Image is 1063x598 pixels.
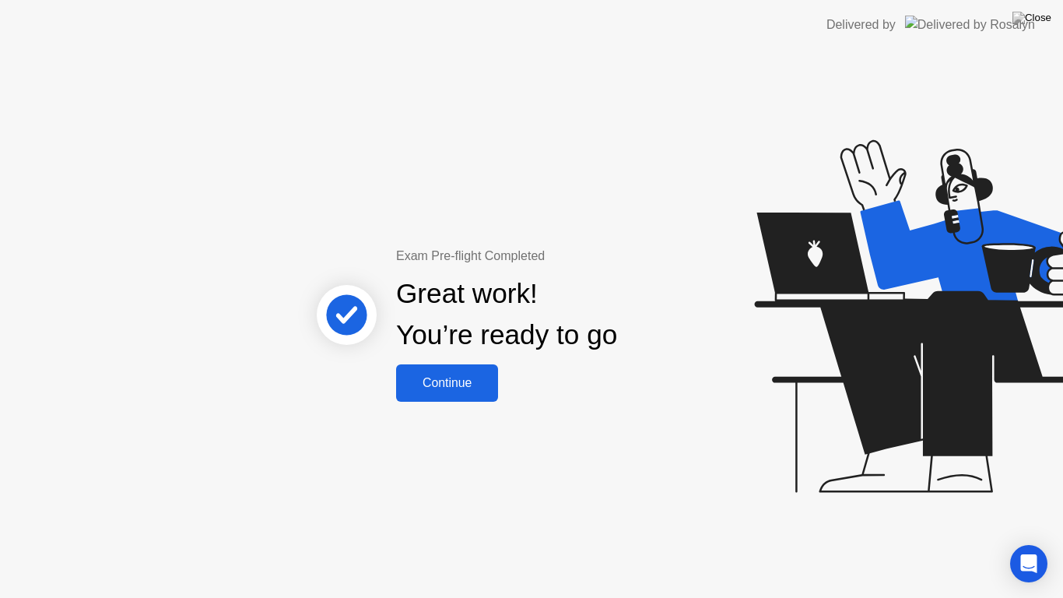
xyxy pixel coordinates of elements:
[396,364,498,402] button: Continue
[396,247,717,266] div: Exam Pre-flight Completed
[826,16,896,34] div: Delivered by
[1010,545,1047,582] div: Open Intercom Messenger
[1012,12,1051,24] img: Close
[905,16,1035,33] img: Delivered by Rosalyn
[396,273,617,356] div: Great work! You’re ready to go
[401,376,493,390] div: Continue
